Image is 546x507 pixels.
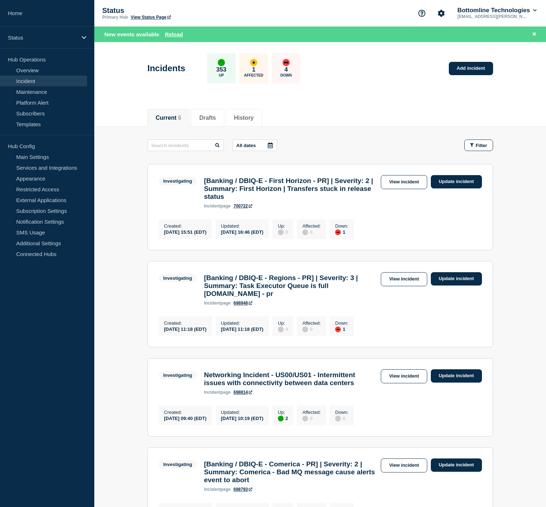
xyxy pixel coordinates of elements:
button: Account settings [434,6,449,21]
a: 698793 [234,487,252,492]
p: 353 [216,66,226,73]
p: Affected : [302,223,321,229]
p: Up : [278,410,288,415]
p: 1 [252,66,255,73]
p: Created : [164,320,207,326]
button: Current 6 [156,115,181,121]
p: Updated : [221,223,263,229]
h1: Incidents [148,63,185,73]
p: Up : [278,320,288,326]
h3: Networking Incident - US00/US01 - Intermittent issues with connectivity between data centers [204,371,377,387]
p: [EMAIL_ADDRESS][PERSON_NAME][DOMAIN_NAME] [456,14,531,19]
div: up [218,59,225,66]
button: Support [414,6,429,21]
div: disabled [302,229,308,235]
span: incident [204,487,221,492]
p: Updated : [221,410,263,415]
p: Created : [164,223,207,229]
div: 1 [335,326,348,332]
a: View incident [381,175,427,189]
a: View incident [381,458,427,472]
div: 0 [278,326,288,332]
p: Affected : [302,320,321,326]
p: Up : [278,223,288,229]
div: [DATE] 15:51 (EDT) [164,229,207,235]
p: Down : [335,320,348,326]
div: down [283,59,290,66]
a: View Status Page [131,15,171,20]
button: Reload [165,31,183,37]
p: Created : [164,410,207,415]
div: up [278,416,284,421]
p: Primary Hub [102,15,128,20]
div: disabled [302,326,308,332]
div: affected [250,59,257,66]
span: 6 [178,115,181,121]
div: [DATE] 16:46 (EDT) [221,229,263,235]
p: Affected [244,73,263,77]
span: Filter [476,143,487,148]
a: Update incident [431,369,482,383]
span: Investigating [159,371,197,379]
div: disabled [278,229,284,235]
div: 0 [302,326,321,332]
a: 700722 [234,204,252,209]
div: 0 [278,229,288,235]
div: 0 [302,415,321,421]
a: Update incident [431,272,482,286]
span: Investigating [159,460,197,469]
span: Investigating [159,274,197,282]
p: Status [8,35,77,41]
a: 698948 [234,301,252,306]
p: page [204,390,231,395]
p: page [204,301,231,306]
div: [DATE] 09:40 (EDT) [164,415,207,421]
p: 4 [284,66,288,73]
p: Updated : [221,320,263,326]
h3: [Banking / DBIQ-E - First Horizon - PR] | Severity: 2 | Summary: First Horizon | Transfers stuck ... [204,177,377,201]
input: Search incidents [148,140,224,151]
span: Investigating [159,177,197,185]
a: Update incident [431,175,482,188]
button: Filter [464,140,493,151]
button: Drafts [199,115,216,121]
p: Up [219,73,224,77]
p: Status [102,6,246,15]
h3: [Banking / DBIQ-E - Comerica - PR] | Severity: 2 | Summary: Comerica - Bad MQ message cause alert... [204,460,377,484]
div: 0 [302,229,321,235]
div: [DATE] 11:18 (EDT) [221,326,263,332]
div: disabled [335,416,341,421]
div: down [335,229,341,235]
h3: [Banking / DBIQ-E - Regions - PR] | Severity: 3 | Summary: Task Executor Queue is full [DOMAIN_NA... [204,274,377,298]
p: page [204,487,231,492]
span: New events available [104,31,159,37]
p: Down [280,73,292,77]
div: 2 [278,415,288,421]
button: All dates [233,140,277,151]
div: disabled [302,416,308,421]
div: [DATE] 11:18 (EDT) [164,326,207,332]
button: Bottomline Technologies [456,7,538,14]
span: incident [204,301,221,306]
p: Down : [335,410,348,415]
a: 698814 [234,390,252,395]
div: disabled [278,326,284,332]
p: All dates [236,143,256,148]
p: Affected : [302,410,321,415]
div: down [335,326,341,332]
a: View incident [381,272,427,286]
span: incident [204,390,221,395]
a: View incident [381,369,427,383]
a: Add incident [449,62,493,75]
button: History [234,115,254,121]
span: incident [204,204,221,209]
div: 1 [335,229,348,235]
a: Update incident [431,458,482,472]
div: [DATE] 10:19 (EDT) [221,415,263,421]
p: page [204,204,231,209]
p: Down : [335,223,348,229]
div: 0 [335,415,348,421]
